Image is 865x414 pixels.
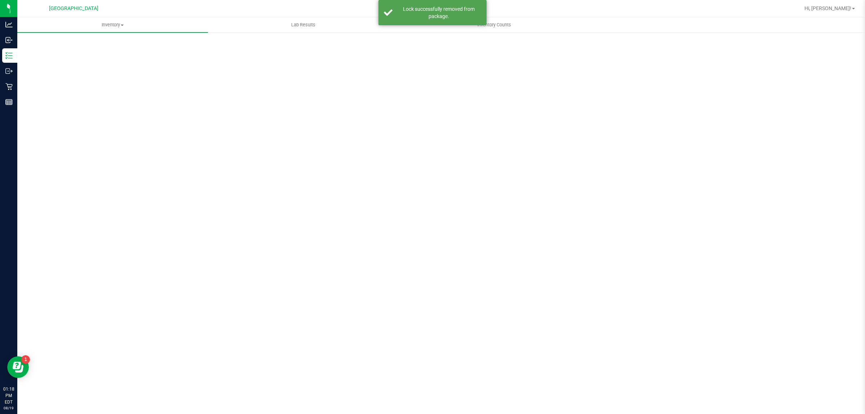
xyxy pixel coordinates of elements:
inline-svg: Outbound [5,67,13,75]
inline-svg: Reports [5,98,13,106]
inline-svg: Analytics [5,21,13,28]
a: Inventory [17,17,208,32]
span: Inventory Counts [467,22,521,28]
p: 08/19 [3,405,14,411]
inline-svg: Inventory [5,52,13,59]
span: Lab Results [281,22,325,28]
span: [GEOGRAPHIC_DATA] [49,5,98,12]
a: Inventory Counts [399,17,589,32]
iframe: Resource center unread badge [21,355,30,364]
p: 01:18 PM EDT [3,386,14,405]
span: Inventory [17,22,208,28]
inline-svg: Retail [5,83,13,90]
inline-svg: Inbound [5,36,13,44]
iframe: Resource center [7,356,29,378]
a: Lab Results [208,17,399,32]
span: Hi, [PERSON_NAME]! [804,5,851,11]
div: Lock successfully removed from package. [396,5,481,20]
